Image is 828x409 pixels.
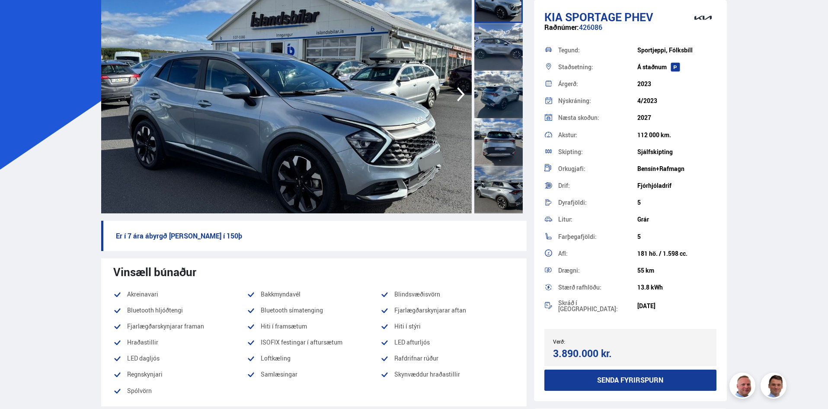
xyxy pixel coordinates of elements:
li: Regnskynjari [113,369,247,380]
div: 4/2023 [637,97,716,104]
li: Spólvörn [113,386,247,396]
li: Hraðastillir [113,337,247,348]
div: Sportjeppi, Fólksbíll [637,47,716,54]
div: Skipting: [558,149,637,155]
div: Nýskráning: [558,98,637,104]
div: Drægni: [558,267,637,274]
div: Næsta skoðun: [558,115,637,121]
li: ISOFIX festingar í aftursætum [247,337,380,348]
div: 2023 [637,81,716,87]
div: Stærð rafhlöðu: [558,284,637,290]
button: Senda fyrirspurn [544,370,717,391]
div: Akstur: [558,132,637,138]
div: Sjálfskipting [637,148,716,155]
li: Loftkæling [247,353,380,364]
div: Litur: [558,216,637,222]
div: Verð: [553,338,630,345]
div: 3.890.000 kr. [553,348,628,359]
li: Fjarlægðarskynjarar aftan [380,305,514,316]
button: Opna LiveChat spjallviðmót [7,3,33,29]
div: Orkugjafi: [558,166,637,172]
div: 55 km [637,267,716,274]
div: 2027 [637,114,716,121]
li: LED afturljós [380,337,514,348]
div: Árgerð: [558,81,637,87]
div: 426086 [544,23,717,40]
div: Tegund: [558,47,637,53]
span: Raðnúmer: [544,23,579,32]
span: Sportage PHEV [565,9,653,25]
div: Bensín+Rafmagn [637,165,716,172]
li: Bluetooth símatenging [247,305,380,316]
div: Vinsæll búnaður [113,265,515,278]
li: Skynvæddur hraðastillir [380,369,514,380]
div: Drif: [558,183,637,189]
img: FbJEzSuNWCJXmdc-.webp [762,374,788,400]
div: [DATE] [637,303,716,309]
img: brand logo [686,4,720,31]
div: Skráð í [GEOGRAPHIC_DATA]: [558,300,637,312]
div: 13.8 kWh [637,284,716,291]
div: 5 [637,199,716,206]
div: 112 000 km. [637,132,716,138]
p: Er í 7 ára ábyrgð [PERSON_NAME] í 150þ [101,221,527,251]
div: Afl: [558,251,637,257]
img: siFngHWaQ9KaOqBr.png [731,374,757,400]
li: Hiti í framsætum [247,321,380,332]
div: Farþegafjöldi: [558,234,637,240]
div: Staðsetning: [558,64,637,70]
li: Bluetooth hljóðtengi [113,305,247,316]
div: Dyrafjöldi: [558,200,637,206]
li: Rafdrifnar rúður [380,353,514,364]
span: Kia [544,9,563,25]
li: Blindsvæðisvörn [380,289,514,300]
li: LED dagljós [113,353,247,364]
div: Fjórhjóladrif [637,182,716,189]
li: Fjarlægðarskynjarar framan [113,321,247,332]
li: Hiti í stýri [380,321,514,332]
div: Á staðnum [637,64,716,71]
div: Grár [637,216,716,223]
li: Bakkmyndavél [247,289,380,300]
li: Akreinavari [113,289,247,300]
li: Samlæsingar [247,369,380,380]
div: 181 hö. / 1.598 cc. [637,250,716,257]
div: 5 [637,233,716,240]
